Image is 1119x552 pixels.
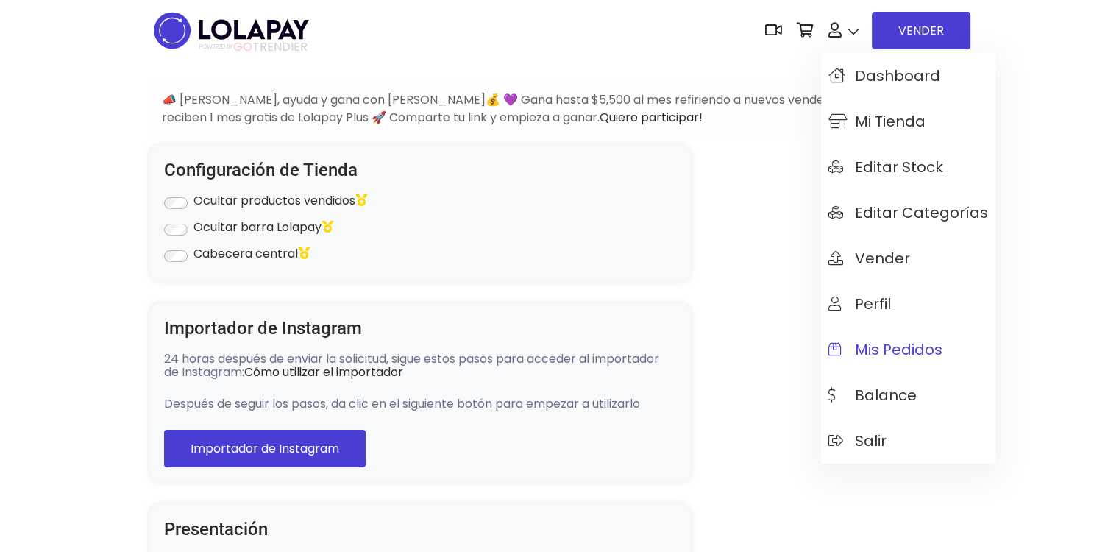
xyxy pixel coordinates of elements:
[322,221,333,233] i: Feature Lolapay Pro
[199,40,308,54] span: TRENDIER
[355,194,367,206] i: Feature Lolapay Pro
[164,160,676,181] h4: Configuración de Tienda
[193,221,333,234] label: Ocultar barra Lolapay
[828,250,910,266] span: Vender
[821,372,995,418] a: Balance
[149,7,313,54] img: logo
[821,327,995,372] a: Mis pedidos
[821,190,995,236] a: Editar Categorías
[193,194,367,208] label: Ocultar productos vendidos
[828,68,940,84] span: Dashboard
[828,342,942,358] span: Mis pedidos
[162,91,952,126] span: 📣 [PERSON_NAME], ayuda y gana con [PERSON_NAME]💰 💜 Gana hasta $5,500 al mes refiriendo a nuevos v...
[164,318,676,339] h4: Importador de Instagram
[828,205,988,221] span: Editar Categorías
[828,113,926,130] span: Mi tienda
[193,247,310,261] label: Cabecera central
[828,387,917,403] span: Balance
[872,12,970,49] a: VENDER
[821,53,995,99] a: Dashboard
[298,247,310,259] i: Feature Lolapay Pro
[164,430,366,467] a: Importador de Instagram
[821,144,995,190] a: Editar Stock
[199,43,233,51] span: POWERED BY
[821,99,995,144] a: Mi tienda
[821,236,995,281] a: Vender
[164,397,676,411] p: Después de seguir los pasos, da clic en el siguiente botón para empezar a utilizarlo
[233,38,252,55] span: GO
[164,519,676,540] h4: Presentación
[164,353,676,378] p: 24 horas después de enviar la solicitud, sigue estos pasos para acceder al importador de Instagram:
[828,159,943,175] span: Editar Stock
[821,281,995,327] a: Perfil
[821,418,995,464] a: Salir
[600,109,703,126] a: Quiero participar!
[828,433,887,449] span: Salir
[828,296,891,312] span: Perfil
[244,364,403,381] a: Cómo utilizar el importador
